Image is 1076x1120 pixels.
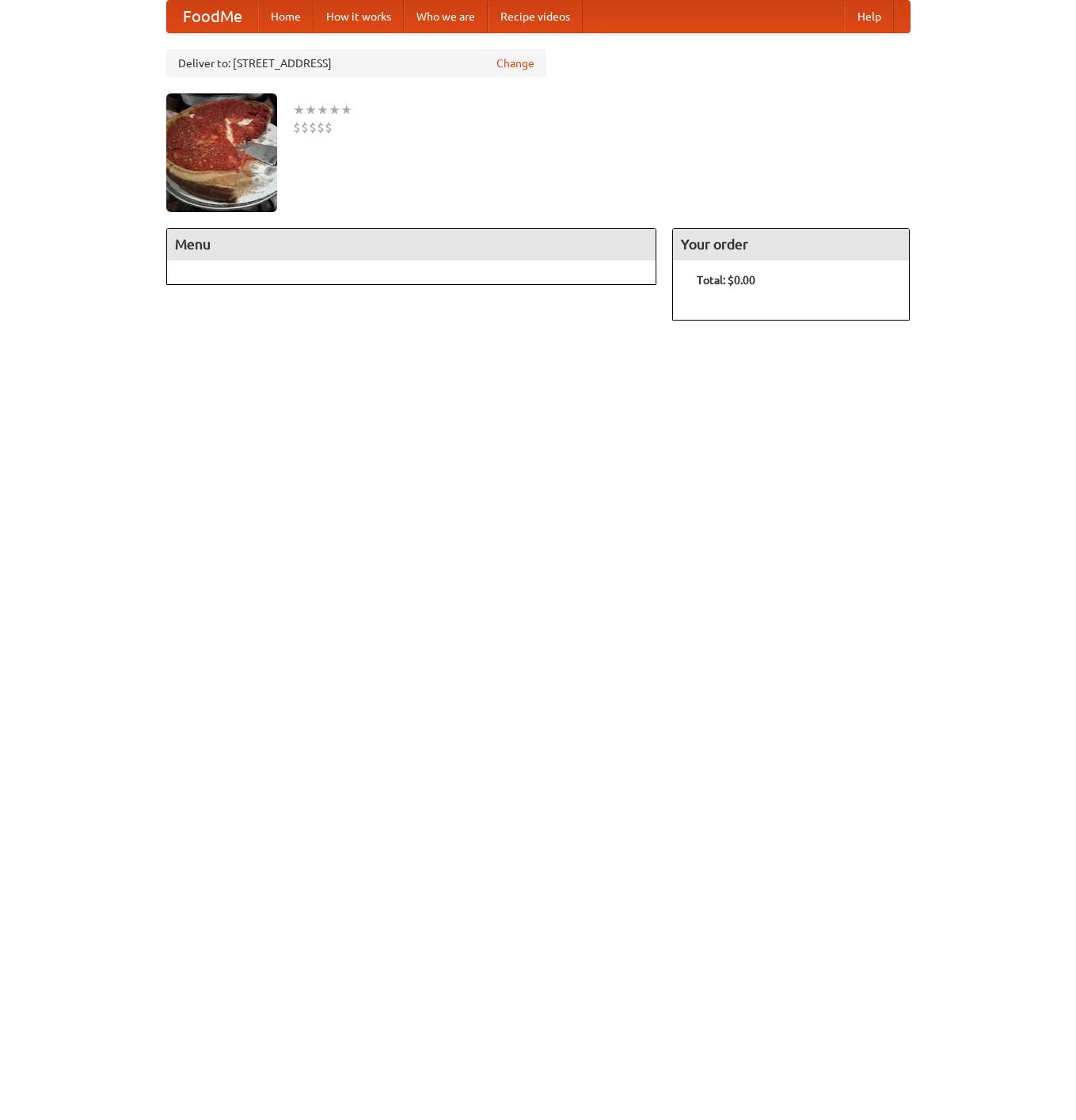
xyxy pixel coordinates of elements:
a: Change [496,55,534,71]
li: ★ [317,101,329,119]
a: Help [845,1,894,32]
li: $ [309,119,317,136]
img: angular.jpg [166,93,277,212]
h4: Your order [673,229,909,260]
li: ★ [293,101,305,119]
li: ★ [329,101,340,119]
b: Total: $0.00 [697,274,755,287]
h4: Menu [167,229,656,260]
a: FoodMe [167,1,258,32]
li: $ [293,119,301,136]
li: $ [317,119,325,136]
li: $ [301,119,309,136]
a: Who we are [404,1,488,32]
a: How it works [314,1,404,32]
li: $ [325,119,333,136]
a: Recipe videos [488,1,583,32]
li: ★ [340,101,352,119]
a: Home [258,1,314,32]
div: Deliver to: [STREET_ADDRESS] [166,49,546,78]
li: ★ [305,101,317,119]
